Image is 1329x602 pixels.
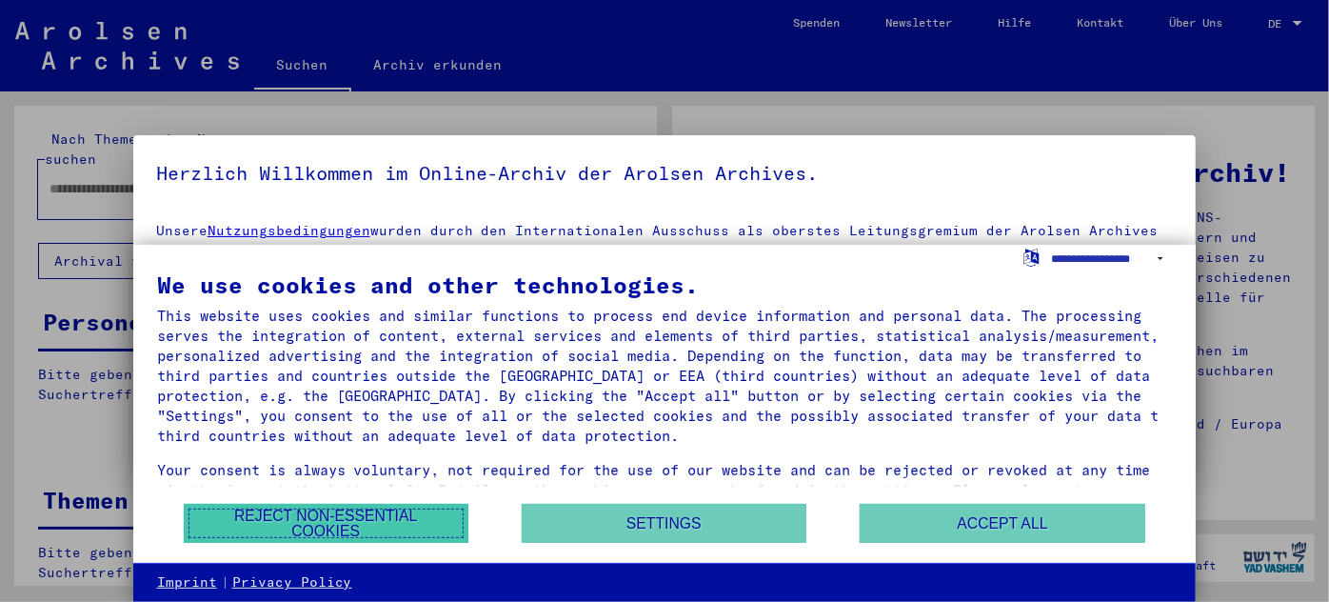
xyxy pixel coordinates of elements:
h5: Herzlich Willkommen im Online-Archiv der Arolsen Archives. [156,158,1174,189]
button: Settings [522,504,806,543]
div: This website uses cookies and similar functions to process end device information and personal da... [157,306,1173,446]
p: Unsere wurden durch den Internationalen Ausschuss als oberstes Leitungsgremium der Arolsen Archiv... [156,221,1174,261]
div: We use cookies and other technologies. [157,273,1173,296]
a: Nutzungsbedingungen [208,222,370,239]
div: Your consent is always voluntary, not required for the use of our website and can be rejected or ... [157,460,1173,520]
a: Privacy Policy [232,573,352,592]
a: Imprint [157,573,217,592]
button: Reject non-essential cookies [184,504,468,543]
button: Accept all [860,504,1145,543]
